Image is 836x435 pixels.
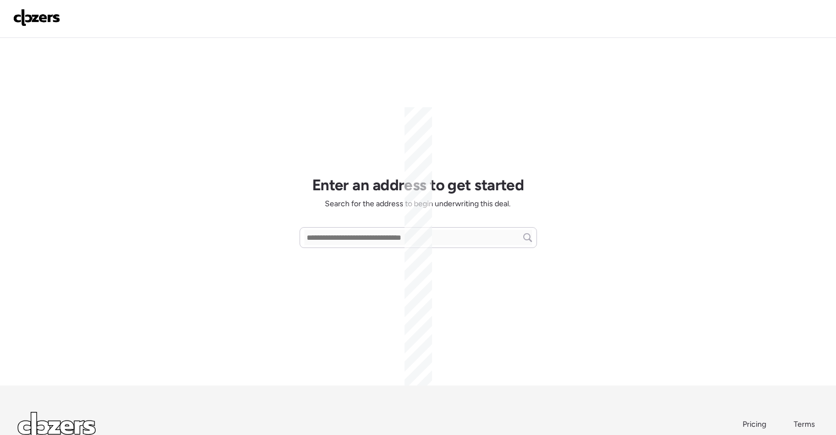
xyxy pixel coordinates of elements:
span: Terms [794,420,815,429]
span: Search for the address to begin underwriting this deal. [325,199,511,210]
h1: Enter an address to get started [312,175,524,194]
img: Logo [13,9,60,26]
a: Pricing [743,419,767,430]
a: Terms [794,419,818,430]
span: Pricing [743,420,766,429]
